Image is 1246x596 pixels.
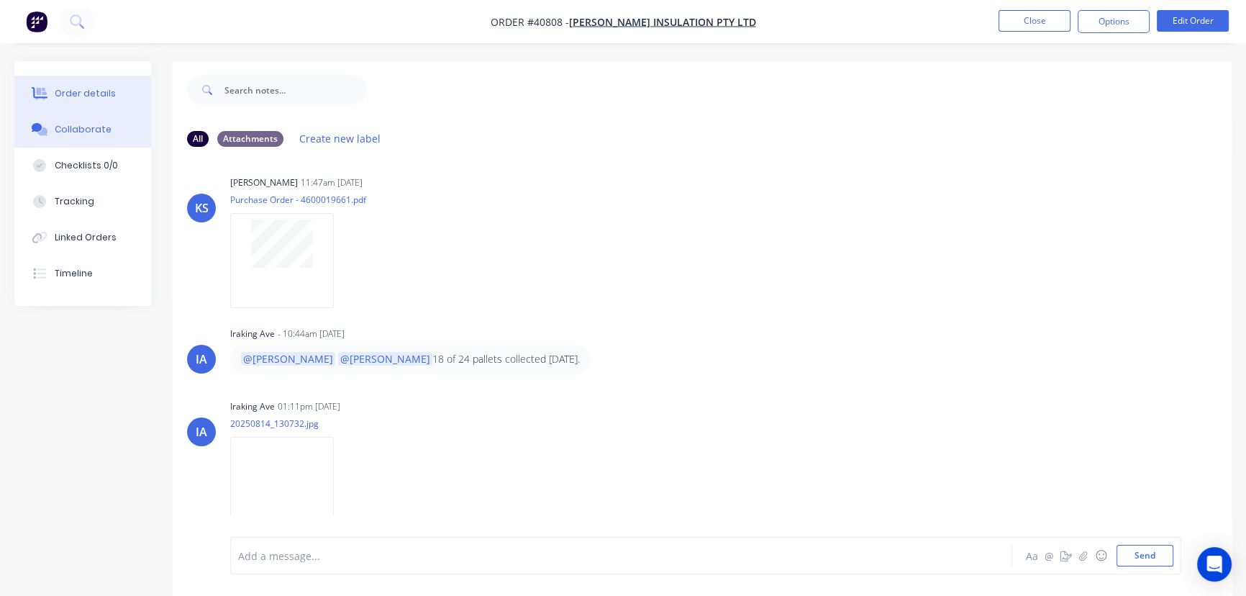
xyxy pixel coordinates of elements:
div: IA [196,423,207,441]
button: Timeline [14,256,151,292]
p: Purchase Order - 4600019661.pdf [230,194,366,206]
button: Order details [14,76,151,112]
div: Iraking Ave [230,400,275,413]
img: Factory [26,11,47,32]
button: Collaborate [14,112,151,148]
div: KS [195,199,209,217]
div: Linked Orders [55,231,117,244]
button: Linked Orders [14,220,151,256]
div: - 10:44am [DATE] [278,328,345,340]
button: Checklists 0/0 [14,148,151,184]
div: IA [196,351,207,368]
div: 01:11pm [DATE] [278,400,340,413]
span: @[PERSON_NAME] [241,352,335,366]
button: Send [1117,545,1173,566]
input: Search notes... [224,76,367,104]
button: Options [1078,10,1150,33]
div: Collaborate [55,123,112,136]
div: Checklists 0/0 [55,159,118,172]
button: Aa [1023,547,1040,564]
div: Order details [55,87,116,100]
span: Order #40808 - [491,15,569,29]
button: @ [1040,547,1058,564]
p: 18 of 24 pallets collected [DATE]. [241,352,580,366]
div: [PERSON_NAME] [230,176,298,189]
button: ☺ [1092,547,1109,564]
span: @[PERSON_NAME] [338,352,432,366]
p: 20250814_130732.jpg [230,417,348,430]
div: Timeline [55,267,93,280]
button: Edit Order [1157,10,1229,32]
div: Open Intercom Messenger [1197,547,1232,582]
button: Tracking [14,184,151,220]
div: 11:47am [DATE] [301,176,363,189]
a: [PERSON_NAME] Insulation Pty Ltd [569,15,756,29]
div: Tracking [55,195,94,208]
button: Close [999,10,1070,32]
div: Attachments [217,131,283,147]
button: Create new label [292,129,388,148]
div: Iraking Ave [230,328,275,340]
div: All [187,131,209,147]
